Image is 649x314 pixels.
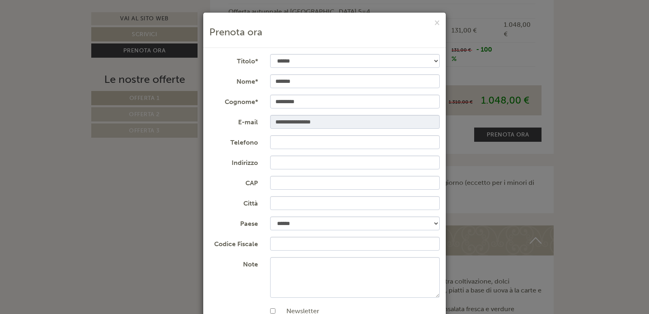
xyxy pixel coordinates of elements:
div: [DATE] [145,6,175,20]
h3: Prenota ora [209,27,440,37]
label: Città [203,196,264,208]
button: × [434,18,440,26]
label: Codice Fiscale [203,237,264,249]
label: Note [203,257,264,269]
label: Indirizzo [203,156,264,168]
div: Buon giorno, come possiamo aiutarla? [6,22,132,47]
button: Invia [279,214,320,228]
label: E-mail [203,115,264,127]
label: Paese [203,217,264,229]
label: Cognome* [203,95,264,107]
div: Hotel [GEOGRAPHIC_DATA] [12,24,128,30]
label: Nome* [203,74,264,87]
small: 11:14 [12,39,128,45]
label: Telefono [203,135,264,147]
label: Titolo* [203,54,264,66]
label: CAP [203,176,264,188]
